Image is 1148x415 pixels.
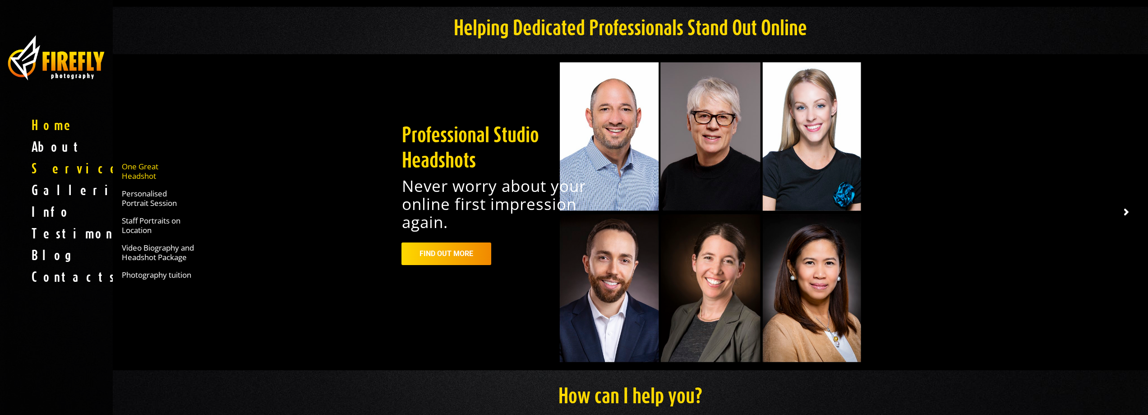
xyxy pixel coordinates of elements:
a: Staff Portraits on Location [113,212,203,239]
span: Photography tuition [122,270,191,280]
a: One Great Headshot [113,158,203,185]
span: Staff Headshots on Location [379,122,514,172]
img: Location Headshots for Intermed New Zealand [536,70,840,343]
img: business photography [7,34,106,82]
a: Photography tuition [113,266,203,284]
a: Personalised Portrait Session [113,185,203,212]
span: How can I help you? [558,383,702,407]
span: One Great Headshot [122,162,194,181]
span: Staff Portraits on Location [122,216,194,235]
rs-layer: Never worry about your online first impression again. [379,177,564,231]
span: Personalised Portrait Session [122,189,194,208]
a: FIND OUT MORE [379,242,469,265]
span: Video Biography and Headshot Package [122,243,194,262]
a: Video Biography and Headshot Package [113,239,203,266]
span: Helping Dedicated Professionals Stand Out Online [454,15,807,39]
